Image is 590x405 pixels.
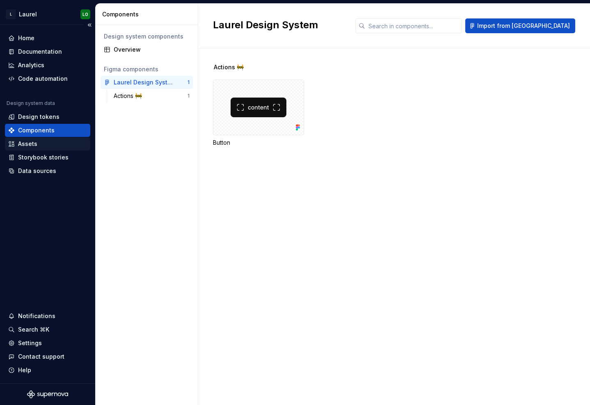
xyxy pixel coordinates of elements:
[2,5,94,23] button: LLaurelLO
[188,93,190,99] div: 1
[18,61,44,69] div: Analytics
[188,79,190,86] div: 1
[18,339,42,347] div: Settings
[5,151,90,164] a: Storybook stories
[18,153,69,162] div: Storybook stories
[5,32,90,45] a: Home
[5,45,90,58] a: Documentation
[84,19,95,31] button: Collapse sidebar
[213,80,304,147] div: Button
[465,18,575,33] button: Import from [GEOGRAPHIC_DATA]
[101,76,193,89] a: Laurel Design System1
[101,43,193,56] a: Overview
[82,11,88,18] div: LO
[18,167,56,175] div: Data sources
[213,18,345,32] h2: Laurel Design System
[102,10,194,18] div: Components
[18,325,49,334] div: Search ⌘K
[365,18,462,33] input: Search in components...
[213,139,304,147] div: Button
[104,32,190,41] div: Design system components
[5,323,90,336] button: Search ⌘K
[104,65,190,73] div: Figma components
[5,164,90,177] a: Data sources
[18,140,37,148] div: Assets
[7,100,55,107] div: Design system data
[5,59,90,72] a: Analytics
[18,48,62,56] div: Documentation
[19,10,37,18] div: Laurel
[214,63,244,71] span: Actions 🚧
[114,92,145,100] div: Actions 🚧
[5,72,90,85] a: Code automation
[18,75,68,83] div: Code automation
[5,337,90,350] a: Settings
[114,78,175,86] div: Laurel Design System
[27,390,68,398] svg: Supernova Logo
[5,364,90,377] button: Help
[5,137,90,150] a: Assets
[5,309,90,323] button: Notifications
[110,89,193,102] a: Actions 🚧1
[18,126,55,134] div: Components
[6,9,16,19] div: L
[18,353,64,361] div: Contact support
[18,366,31,374] div: Help
[18,113,59,121] div: Design tokens
[18,34,34,42] div: Home
[5,124,90,137] a: Components
[114,46,190,54] div: Overview
[477,22,570,30] span: Import from [GEOGRAPHIC_DATA]
[5,350,90,363] button: Contact support
[18,312,55,320] div: Notifications
[5,110,90,123] a: Design tokens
